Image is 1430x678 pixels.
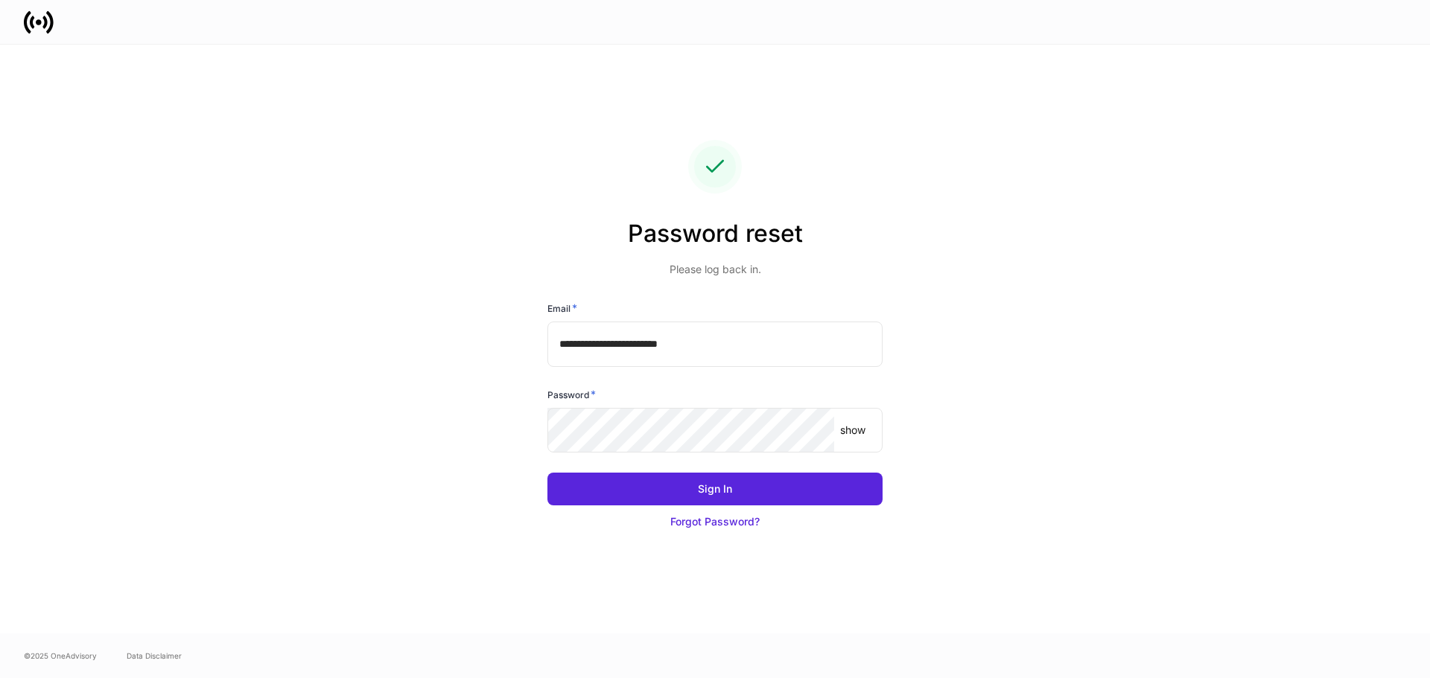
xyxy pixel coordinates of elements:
span: © 2025 OneAdvisory [24,650,97,662]
p: show [840,423,865,438]
div: Forgot Password? [670,514,760,529]
button: Sign In [547,473,883,505]
h6: Password [547,387,596,402]
p: Please log back in. [547,262,883,277]
a: Data Disclaimer [127,650,182,662]
h6: Email [547,301,577,316]
h2: Password reset [547,217,883,262]
div: Sign In [698,482,732,496]
button: Forgot Password? [547,505,883,538]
